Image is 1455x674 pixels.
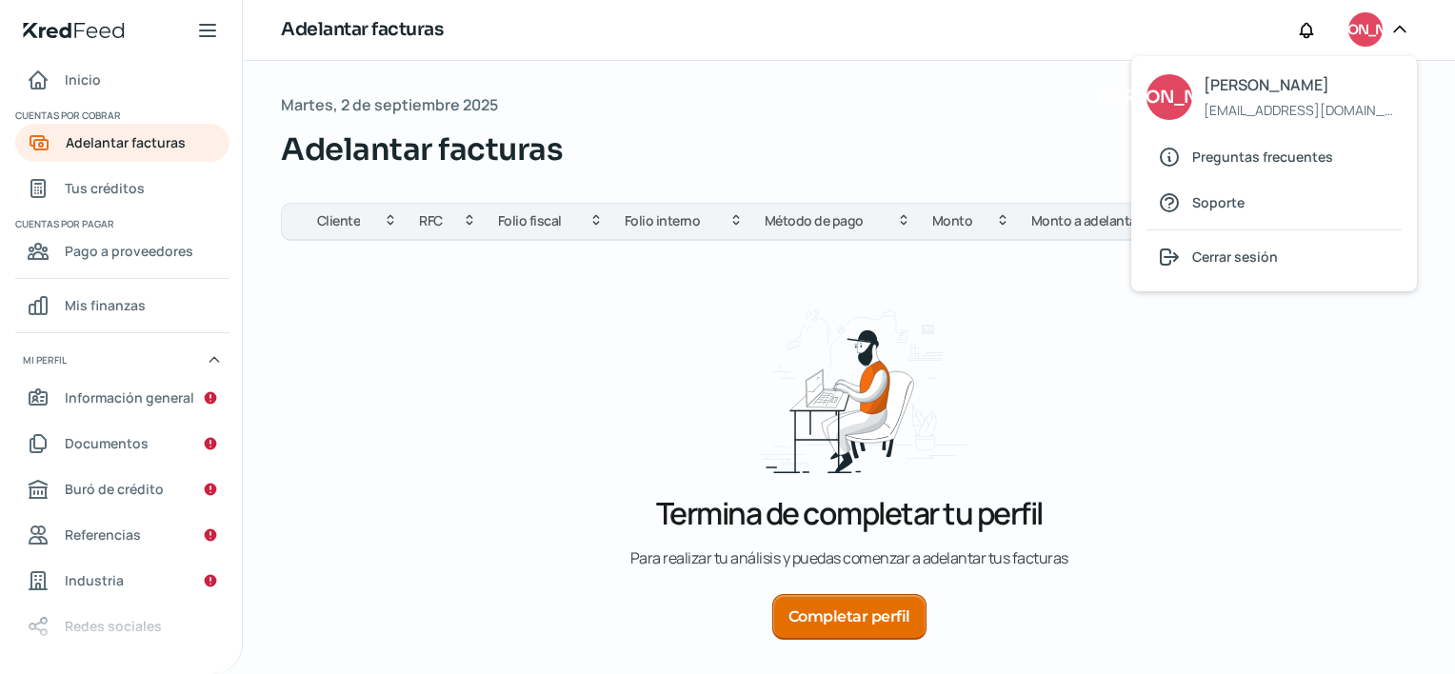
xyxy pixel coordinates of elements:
[15,124,229,162] a: Adelantar facturas
[419,209,443,232] span: RFC
[772,594,927,640] button: Completar perfil
[1031,209,1142,232] span: Monto a adelantar
[15,425,229,463] a: Documentos
[1098,83,1241,112] span: [PERSON_NAME]
[498,209,562,232] span: Folio fiscal
[65,523,141,546] span: Referencias
[15,470,229,508] a: Buró de crédito
[65,239,193,263] span: Pago a proveedores
[65,293,146,317] span: Mis finanzas
[630,545,1068,571] p: P a r a r e a l i z a r t u a n á l i s i s y p u e d a s c o m e n z a r a a d e l a n t a r t u...
[625,209,701,232] span: Folio interno
[15,562,229,600] a: Industria
[15,607,229,645] a: Redes sociales
[1192,190,1245,214] span: Soporte
[1192,245,1278,268] span: Cerrar sesión
[281,91,498,119] span: Martes, 2 de septiembre 2025
[1313,19,1417,42] span: [PERSON_NAME]
[15,379,229,417] a: Información general
[15,287,229,325] a: Mis finanzas
[65,176,145,200] span: Tus créditos
[23,351,67,368] span: Mi perfil
[65,614,162,638] span: Redes sociales
[932,209,973,232] span: Monto
[317,209,361,232] span: Cliente
[65,431,149,455] span: Documentos
[66,130,186,154] span: Adelantar facturas
[722,290,975,481] img: Termina de completar tu perfil
[15,215,227,232] span: Cuentas por pagar
[1204,98,1401,122] span: [EMAIL_ADDRESS][DOMAIN_NAME]
[15,61,229,99] a: Inicio
[281,16,443,44] h1: Adelantar facturas
[15,516,229,554] a: Referencias
[15,107,227,124] span: Cuentas por cobrar
[65,477,164,501] span: Buró de crédito
[1204,71,1401,99] span: [PERSON_NAME]
[1192,145,1333,168] span: Preguntas frecuentes
[65,568,124,592] span: Industria
[656,492,1043,534] p: Termina de completar tu perfil
[15,169,229,208] a: Tus créditos
[65,68,101,91] span: Inicio
[765,209,864,232] span: Método de pago
[281,127,563,172] span: Adelantar facturas
[15,232,229,270] a: Pago a proveedores
[65,386,194,409] span: Información general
